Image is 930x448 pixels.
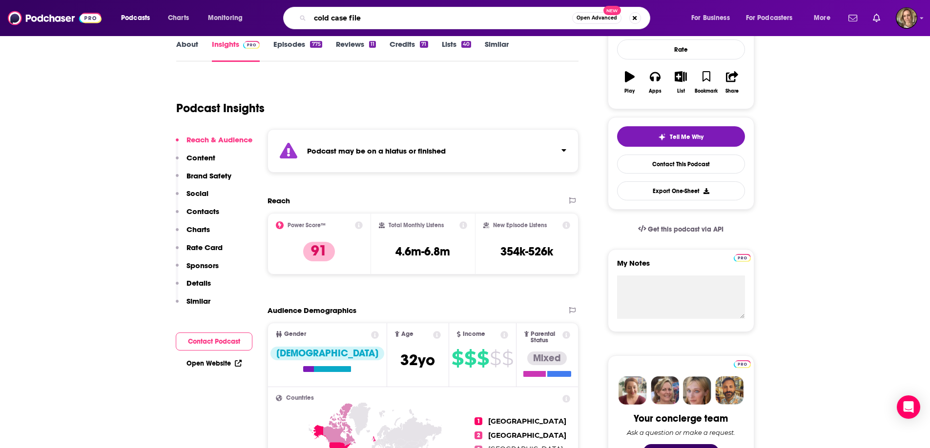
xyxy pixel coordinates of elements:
[268,196,290,205] h2: Reach
[651,376,679,405] img: Barbara Profile
[336,39,376,62] a: Reviews11
[807,10,843,26] button: open menu
[734,359,751,368] a: Pro website
[176,225,210,243] button: Charts
[493,222,547,229] h2: New Episode Listens
[186,189,208,198] p: Social
[477,351,489,366] span: $
[268,129,579,173] section: Click to expand status details
[212,39,260,62] a: InsightsPodchaser Pro
[634,412,728,425] div: Your concierge team
[284,331,306,337] span: Gender
[186,207,219,216] p: Contacts
[896,7,917,29] img: User Profile
[485,39,509,62] a: Similar
[619,376,647,405] img: Sydney Profile
[176,296,210,314] button: Similar
[734,254,751,262] img: Podchaser Pro
[176,153,215,171] button: Content
[642,65,668,100] button: Apps
[869,10,884,26] a: Show notifications dropdown
[475,417,482,425] span: 1
[461,41,471,48] div: 40
[684,10,742,26] button: open menu
[273,39,322,62] a: Episodes775
[897,395,920,419] div: Open Intercom Messenger
[208,11,243,25] span: Monitoring
[186,171,231,180] p: Brand Safety
[683,376,711,405] img: Jules Profile
[176,332,252,351] button: Contact Podcast
[502,351,513,366] span: $
[176,278,211,296] button: Details
[186,243,223,252] p: Rate Card
[162,10,195,26] a: Charts
[734,253,751,262] a: Pro website
[176,189,208,207] button: Social
[292,7,660,29] div: Search podcasts, credits, & more...
[395,244,450,259] h3: 4.6m-6.8m
[695,88,718,94] div: Bookmark
[896,7,917,29] span: Logged in as Lauren.Russo
[617,39,745,59] div: Rate
[310,10,572,26] input: Search podcasts, credits, & more...
[186,296,210,306] p: Similar
[691,11,730,25] span: For Business
[694,65,719,100] button: Bookmark
[719,65,744,100] button: Share
[186,278,211,288] p: Details
[288,222,326,229] h2: Power Score™
[186,359,242,368] a: Open Website
[814,11,830,25] span: More
[201,10,255,26] button: open menu
[896,7,917,29] button: Show profile menu
[121,11,150,25] span: Podcasts
[617,126,745,147] button: tell me why sparkleTell Me Why
[488,431,566,440] span: [GEOGRAPHIC_DATA]
[464,351,476,366] span: $
[500,244,553,259] h3: 354k-526k
[243,41,260,49] img: Podchaser Pro
[176,261,219,279] button: Sponsors
[369,41,376,48] div: 11
[286,395,314,401] span: Countries
[270,347,384,360] div: [DEMOGRAPHIC_DATA]
[114,10,163,26] button: open menu
[668,65,693,100] button: List
[490,351,501,366] span: $
[401,331,413,337] span: Age
[390,39,428,62] a: Credits71
[617,181,745,200] button: Export One-Sheet
[527,351,567,365] div: Mixed
[176,171,231,189] button: Brand Safety
[670,133,703,141] span: Tell Me Why
[176,101,265,116] h1: Podcast Insights
[617,258,745,275] label: My Notes
[845,10,861,26] a: Show notifications dropdown
[168,11,189,25] span: Charts
[176,207,219,225] button: Contacts
[725,88,739,94] div: Share
[186,135,252,144] p: Reach & Audience
[186,153,215,162] p: Content
[307,146,446,156] strong: Podcast may be on a hiatus or finished
[176,135,252,153] button: Reach & Audience
[475,431,482,439] span: 2
[452,351,463,366] span: $
[630,217,732,241] a: Get this podcast via API
[303,242,335,261] p: 91
[420,41,428,48] div: 71
[617,155,745,174] a: Contact This Podcast
[572,12,621,24] button: Open AdvancedNew
[400,351,435,370] span: 32 yo
[310,41,322,48] div: 775
[617,65,642,100] button: Play
[186,225,210,234] p: Charts
[577,16,617,20] span: Open Advanced
[649,88,661,94] div: Apps
[658,133,666,141] img: tell me why sparkle
[268,306,356,315] h2: Audience Demographics
[8,9,102,27] img: Podchaser - Follow, Share and Rate Podcasts
[734,360,751,368] img: Podchaser Pro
